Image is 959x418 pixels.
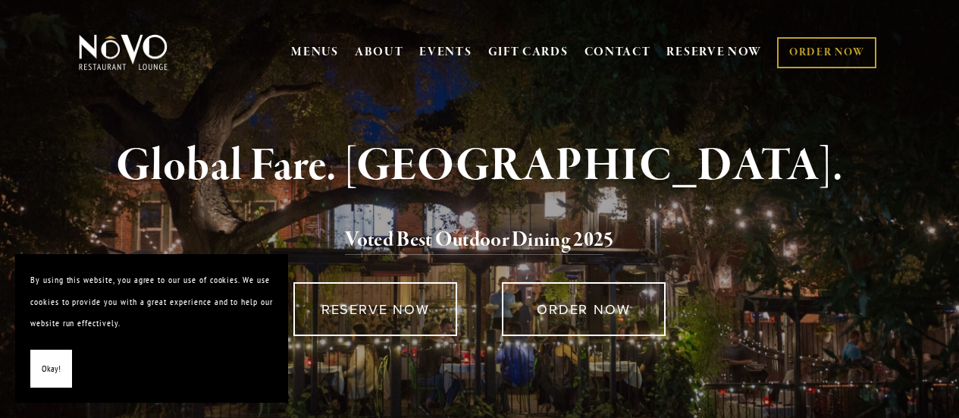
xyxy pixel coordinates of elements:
a: EVENTS [419,45,472,60]
img: Novo Restaurant &amp; Lounge [76,33,171,71]
a: ORDER NOW [502,282,666,336]
a: ORDER NOW [777,37,876,68]
a: ABOUT [355,45,404,60]
h2: 5 [100,225,859,256]
a: GIFT CARDS [488,38,569,67]
p: By using this website, you agree to our use of cookies. We use cookies to provide you with a grea... [30,269,273,335]
a: MENUS [291,45,339,60]
a: Voted Best Outdoor Dining 202 [345,227,603,256]
strong: Global Fare. [GEOGRAPHIC_DATA]. [116,137,843,195]
section: Cookie banner [15,254,288,403]
a: RESERVE NOW [666,38,762,67]
a: RESERVE NOW [293,282,457,336]
span: Okay! [42,358,61,380]
button: Okay! [30,350,72,388]
a: CONTACT [584,38,651,67]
